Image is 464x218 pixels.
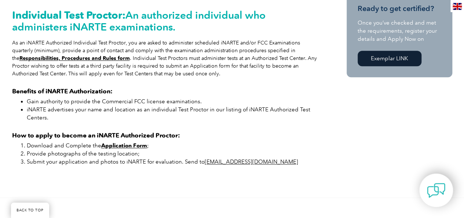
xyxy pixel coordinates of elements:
[12,39,320,78] div: As an iNARTE Authorized Individual Test Proctor, you are asked to administer scheduled iNARTE and...
[427,181,445,200] img: contact-chat.png
[358,19,441,43] p: Once you’ve checked and met the requirements, register your details and Apply Now on
[12,9,125,21] strong: Individual Test Proctor:
[12,132,180,139] strong: How to apply to become an iNARTE Authorized Proctor:
[11,203,49,218] a: BACK TO TOP
[27,106,320,122] li: iNARTE advertises your name and location as an individual Test Proctor in our listing of iNARTE A...
[27,150,320,158] li: Provide photographs of the testing location;
[358,51,421,66] a: Exemplar LINK
[27,142,320,150] li: Download and Complete the ;
[358,4,441,13] h3: Ready to get certified?
[12,87,113,95] strong: Benefits of iNARTE Authorization:
[19,55,130,61] a: Responsibilities, Procedures and Rules form
[453,3,462,10] img: en
[101,142,147,149] a: Application Form
[27,158,320,166] li: Submit your application and photos to iNARTE for evaluation. Send to
[27,97,320,106] li: Gain authority to provide the Commercial FCC license examinations.
[205,158,298,165] a: [EMAIL_ADDRESS][DOMAIN_NAME]
[12,9,320,33] h2: An authorized individual who administers iNARTE examinations.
